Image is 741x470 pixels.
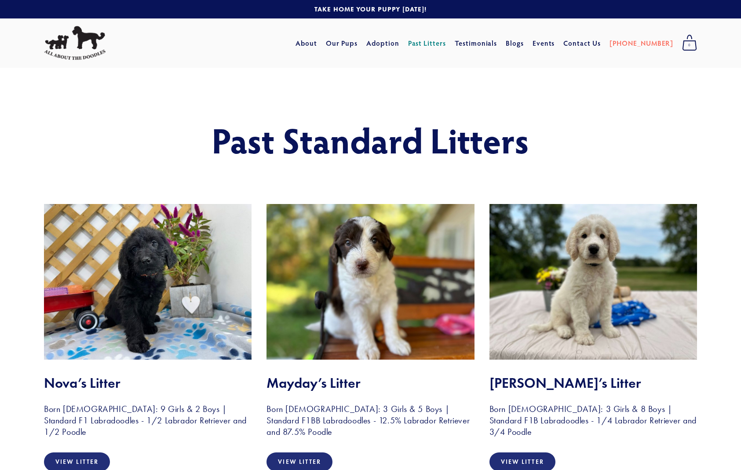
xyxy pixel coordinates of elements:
h2: Nova’s Litter [44,375,252,391]
a: Events [533,35,555,51]
img: All About The Doodles [44,26,106,60]
span: 0 [682,40,697,51]
a: Past Litters [408,38,446,47]
a: Testimonials [455,35,497,51]
h2: Mayday’s Litter [266,375,474,391]
a: Blogs [506,35,524,51]
a: Contact Us [563,35,601,51]
h2: [PERSON_NAME]’s Litter [489,375,697,391]
h3: Born [DEMOGRAPHIC_DATA]: 3 Girls & 5 Boys | Standard F1BB Labradoodles - 12.5% Labrador Retriever... [266,403,474,437]
a: [PHONE_NUMBER] [610,35,673,51]
a: Our Pups [326,35,358,51]
a: 0 items in cart [678,32,701,54]
a: Adoption [366,35,399,51]
h3: Born [DEMOGRAPHIC_DATA]: 3 Girls & 8 Boys | Standard F1B Labradoodles - 1/4 Labrador Retriever an... [489,403,697,437]
a: About [296,35,317,51]
h3: Born [DEMOGRAPHIC_DATA]: 9 Girls & 2 Boys | Standard F1 Labradoodles - 1/2 Labrador Retriever and... [44,403,252,437]
h1: Past Standard Litters [100,120,642,159]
